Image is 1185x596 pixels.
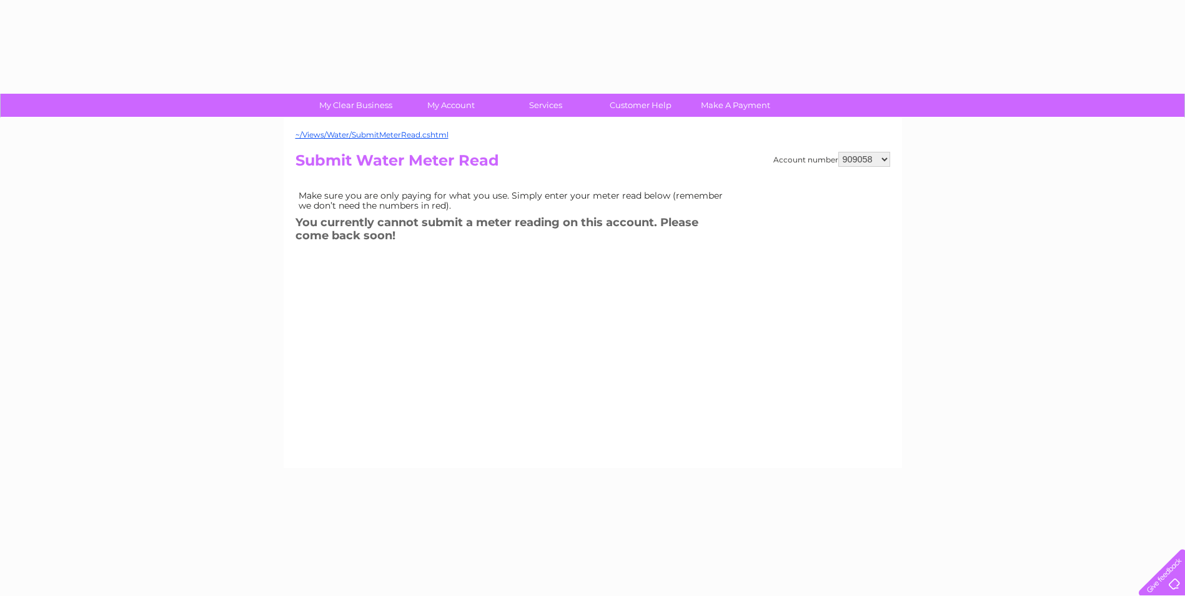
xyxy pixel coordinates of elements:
[494,94,597,117] a: Services
[684,94,787,117] a: Make A Payment
[295,130,449,139] a: ~/Views/Water/SubmitMeterRead.cshtml
[773,152,890,167] div: Account number
[295,152,890,176] h2: Submit Water Meter Read
[295,214,733,248] h3: You currently cannot submit a meter reading on this account. Please come back soon!
[295,187,733,214] td: Make sure you are only paying for what you use. Simply enter your meter read below (remember we d...
[399,94,502,117] a: My Account
[304,94,407,117] a: My Clear Business
[589,94,692,117] a: Customer Help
